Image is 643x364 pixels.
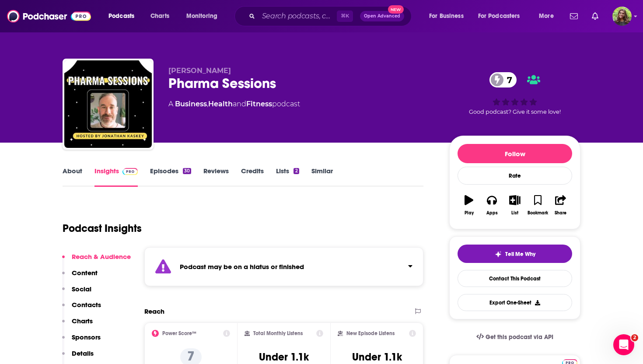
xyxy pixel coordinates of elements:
a: Get this podcast via API [469,326,560,348]
a: Show notifications dropdown [588,9,602,24]
div: A podcast [168,99,300,109]
p: Contacts [72,301,101,309]
span: Charts [150,10,169,22]
button: Social [62,285,91,301]
a: Health [208,100,233,108]
div: 2 [294,168,299,174]
p: Content [72,269,98,277]
h2: New Episode Listens [346,330,395,336]
a: Business [175,100,207,108]
button: Share [549,189,572,221]
span: [PERSON_NAME] [168,66,231,75]
span: 7 [498,72,517,87]
section: Click to expand status details [144,247,423,286]
button: Sponsors [62,333,101,349]
button: Open AdvancedNew [360,11,404,21]
img: User Profile [612,7,632,26]
img: Pharma Sessions [64,60,152,148]
div: 7Good podcast? Give it some love! [449,66,580,121]
p: Reach & Audience [72,252,131,261]
div: Bookmark [528,210,548,216]
button: Export One-Sheet [458,294,572,311]
button: Reach & Audience [62,252,131,269]
span: For Podcasters [478,10,520,22]
span: 2 [631,334,638,341]
span: Monitoring [186,10,217,22]
button: Charts [62,317,93,333]
div: 30 [183,168,191,174]
span: Get this podcast via API [486,333,553,341]
span: and [233,100,246,108]
a: Similar [311,167,333,187]
h1: Podcast Insights [63,222,142,235]
button: Follow [458,144,572,163]
button: Bookmark [526,189,549,221]
div: Search podcasts, credits, & more... [243,6,420,26]
input: Search podcasts, credits, & more... [259,9,337,23]
button: Play [458,189,480,221]
button: Content [62,269,98,285]
button: Apps [480,189,503,221]
button: open menu [180,9,229,23]
span: For Business [429,10,464,22]
a: Credits [241,167,264,187]
h2: Total Monthly Listens [253,330,303,336]
span: Podcasts [108,10,134,22]
a: 7 [489,72,517,87]
p: Social [72,285,91,293]
button: open menu [102,9,146,23]
img: tell me why sparkle [495,251,502,258]
a: Show notifications dropdown [566,9,581,24]
a: Fitness [246,100,272,108]
a: Lists2 [276,167,299,187]
button: open menu [472,9,533,23]
a: InsightsPodchaser Pro [94,167,138,187]
span: ⌘ K [337,10,353,22]
span: Good podcast? Give it some love! [469,108,561,115]
div: Share [555,210,566,216]
iframe: Intercom live chat [613,334,634,355]
span: Logged in as reagan34226 [612,7,632,26]
img: Podchaser - Follow, Share and Rate Podcasts [7,8,91,24]
p: Sponsors [72,333,101,341]
button: open menu [423,9,475,23]
h2: Power Score™ [162,330,196,336]
a: About [63,167,82,187]
button: Contacts [62,301,101,317]
span: More [539,10,554,22]
span: Open Advanced [364,14,400,18]
button: open menu [533,9,565,23]
button: Show profile menu [612,7,632,26]
p: Charts [72,317,93,325]
span: Tell Me Why [505,251,535,258]
a: Contact This Podcast [458,270,572,287]
span: New [388,5,404,14]
p: Details [72,349,94,357]
a: Episodes30 [150,167,191,187]
div: List [511,210,518,216]
span: , [207,100,208,108]
div: Rate [458,167,572,185]
div: Play [465,210,474,216]
div: Apps [486,210,498,216]
strong: Podcast may be on a hiatus or finished [180,262,304,271]
h3: Under 1.1k [259,350,309,364]
button: tell me why sparkleTell Me Why [458,245,572,263]
a: Charts [145,9,175,23]
a: Reviews [203,167,229,187]
h2: Reach [144,307,164,315]
img: Podchaser Pro [122,168,138,175]
h3: Under 1.1k [352,350,402,364]
button: List [503,189,526,221]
